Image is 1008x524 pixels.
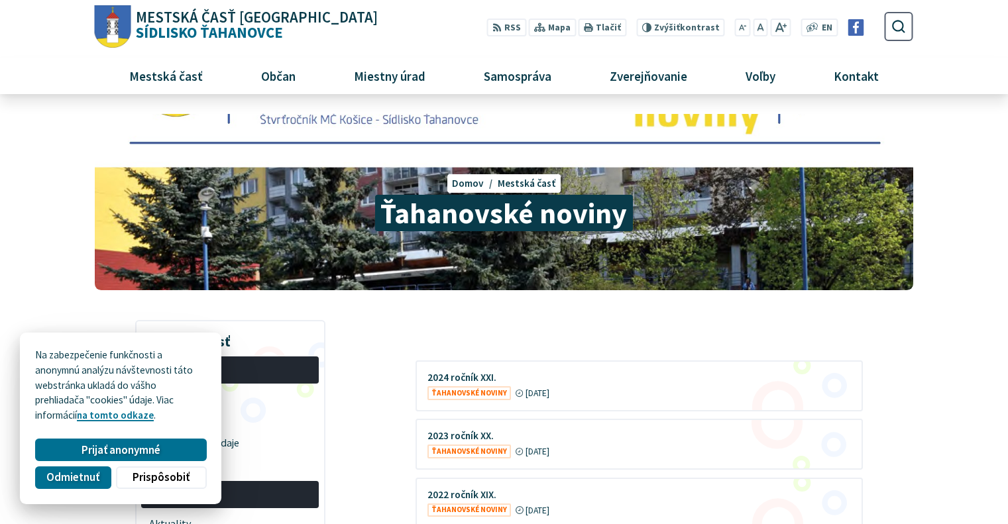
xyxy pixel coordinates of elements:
a: Miestny úrad [329,58,449,93]
a: Mapa [529,19,576,36]
a: Domov [452,177,497,189]
span: Zverejňovanie [604,58,692,93]
span: RSS [504,21,521,35]
span: Symboly [149,411,311,433]
a: Aktivita [141,481,319,508]
img: Prejsť na domovskú stránku [95,5,131,48]
span: Prispôsobiť [133,470,190,484]
a: Mestská časť [498,177,556,189]
span: Sídlisko Ťahanovce [131,10,378,40]
span: Aktivita [149,484,311,505]
img: Prejsť na Facebook stránku [848,19,864,36]
span: Samospráva [478,58,556,93]
a: na tomto odkaze [77,409,154,421]
h3: Mestská časť [141,324,319,352]
button: Zmenšiť veľkosť písma [735,19,751,36]
a: Samospráva [460,58,576,93]
span: Kontakt [829,58,884,93]
span: Mapa [548,21,571,35]
span: Demografické údaje [149,433,311,454]
span: Prijať anonymné [82,443,160,457]
p: Na zabezpečenie funkčnosti a anonymnú analýzu návštevnosti táto webstránka ukladá do vášho prehli... [35,348,206,423]
a: EN [818,21,836,35]
a: 2024 ročník XXI. Ťahanovské noviny [DATE] [417,362,862,410]
span: kontrast [654,23,720,33]
a: Zverejňovanie [586,58,712,93]
a: Symboly [141,411,319,433]
a: RSS [487,19,526,36]
span: Voľby [741,58,781,93]
a: Demografické údaje [141,433,319,454]
span: Civilná ochrana [149,454,311,476]
span: Ťahanovské noviny [375,195,633,231]
button: Prijať anonymné [35,439,206,461]
span: Domov [452,177,484,189]
a: Voľby [722,58,800,93]
span: História [149,389,311,411]
a: Mestská časť [105,58,227,93]
span: Mestská časť [GEOGRAPHIC_DATA] [136,10,378,25]
button: Prispôsobiť [116,466,206,489]
a: Kontakt [810,58,903,93]
button: Odmietnuť [35,466,111,489]
a: Logo Sídlisko Ťahanovce, prejsť na domovskú stránku. [95,5,378,48]
span: Mestská časť [124,58,207,93]
button: Nastaviť pôvodnú veľkosť písma [753,19,767,36]
span: Odmietnuť [46,470,99,484]
a: Občan [237,58,319,93]
span: Zvýšiť [654,22,680,33]
a: Všeobecné info [141,356,319,384]
span: Občan [256,58,300,93]
span: Miestny úrad [349,58,430,93]
a: História [141,389,319,411]
button: Zvýšiťkontrast [636,19,724,36]
a: 2023 ročník XX. Ťahanovské noviny [DATE] [417,420,862,468]
a: Civilná ochrana [141,454,319,476]
span: EN [822,21,832,35]
button: Tlačiť [579,19,626,36]
span: Všeobecné info [149,359,311,381]
button: Zväčšiť veľkosť písma [770,19,791,36]
span: Tlačiť [596,23,621,33]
